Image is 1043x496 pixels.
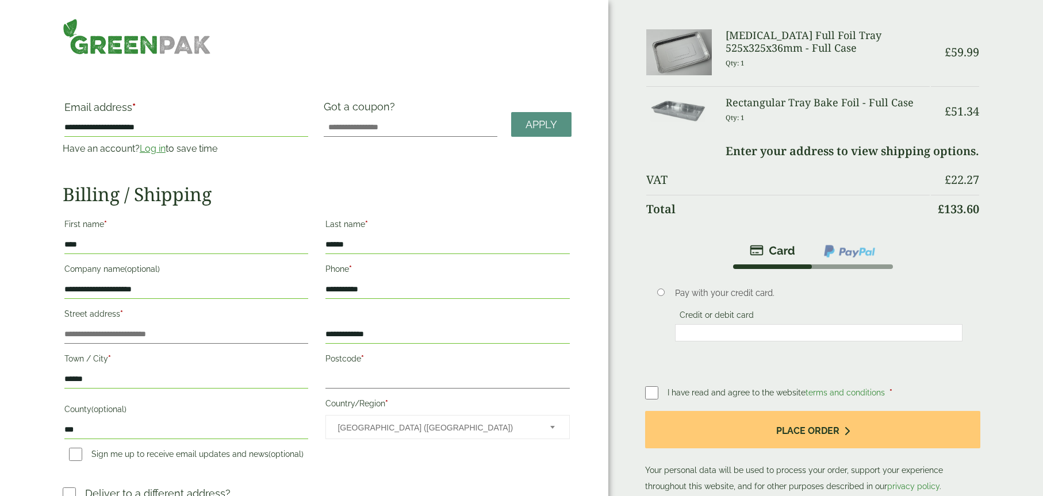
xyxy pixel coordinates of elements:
[675,287,963,299] p: Pay with your credit card.
[726,113,745,122] small: Qty: 1
[64,306,309,325] label: Street address
[750,244,795,257] img: stripe.png
[511,112,572,137] a: Apply
[938,201,944,217] span: £
[678,328,960,338] iframe: Secure card payment input frame
[945,44,979,60] bdi: 59.99
[889,388,892,397] abbr: required
[91,405,126,414] span: (optional)
[120,309,123,318] abbr: required
[325,216,570,236] label: Last name
[646,195,930,223] th: Total
[349,264,352,274] abbr: required
[945,172,951,187] span: £
[823,244,876,259] img: ppcp-gateway.png
[645,411,980,448] button: Place order
[325,261,570,280] label: Phone
[325,395,570,415] label: Country/Region
[140,143,166,154] a: Log in
[668,388,887,397] span: I have read and agree to the website
[385,399,388,408] abbr: required
[325,351,570,370] label: Postcode
[64,351,309,370] label: Town / City
[63,142,310,156] p: Have an account? to save time
[887,482,940,491] a: privacy policy
[361,354,364,363] abbr: required
[726,97,930,109] h3: Rectangular Tray Bake Foil - Full Case
[945,172,979,187] bdi: 22.27
[338,416,535,440] span: United Kingdom (UK)
[64,449,308,462] label: Sign me up to receive email updates and news
[108,354,111,363] abbr: required
[64,102,309,118] label: Email address
[69,448,82,461] input: Sign me up to receive email updates and news(optional)
[945,44,951,60] span: £
[646,166,930,194] th: VAT
[63,183,572,205] h2: Billing / Shipping
[938,201,979,217] bdi: 133.60
[269,449,304,459] span: (optional)
[132,101,136,113] abbr: required
[64,216,309,236] label: First name
[646,137,979,165] td: Enter your address to view shipping options.
[945,103,951,119] span: £
[365,220,368,229] abbr: required
[104,220,107,229] abbr: required
[645,411,980,494] p: Your personal data will be used to process your order, support your experience throughout this we...
[64,261,309,280] label: Company name
[125,264,160,274] span: (optional)
[726,29,930,54] h3: [MEDICAL_DATA] Full Foil Tray 525x325x36mm - Full Case
[675,310,758,323] label: Credit or debit card
[806,388,885,397] a: terms and conditions
[64,401,309,421] label: County
[325,415,570,439] span: Country/Region
[63,18,211,55] img: GreenPak Supplies
[324,101,400,118] label: Got a coupon?
[945,103,979,119] bdi: 51.34
[726,59,745,67] small: Qty: 1
[526,118,557,131] span: Apply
